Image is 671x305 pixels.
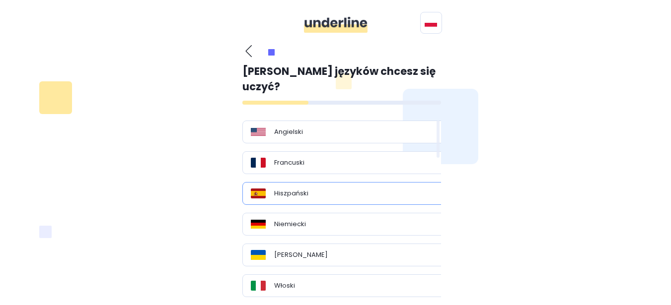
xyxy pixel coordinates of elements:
[251,250,266,260] img: Flag_of_Ukraine.svg
[242,63,441,95] p: [PERSON_NAME] języków chcesz się uczyć?
[274,219,306,229] p: Niemiecki
[274,281,295,291] p: Włoski
[274,158,304,168] p: Francuski
[251,281,266,291] img: Flag_of_Italy.svg
[251,127,266,137] img: Flag_of_the_United_States.svg
[251,219,266,229] img: Flag_of_Germany.svg
[274,250,328,260] p: [PERSON_NAME]
[251,158,266,168] img: Flag_of_France.svg
[304,17,368,33] img: ddgMu+Zv+CXDCfumCWfsmuPlDdRfDDxAd9LAAAAAAElFTkSuQmCC
[274,188,308,198] p: Hiszpański
[251,188,266,198] img: Flag_of_Spain.svg
[274,127,303,137] p: Angielski
[425,19,437,27] img: svg+xml;base64,PHN2ZyB4bWxucz0iaHR0cDovL3d3dy53My5vcmcvMjAwMC9zdmciIGlkPSJGbGFnIG9mIFBvbGFuZCIgdm...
